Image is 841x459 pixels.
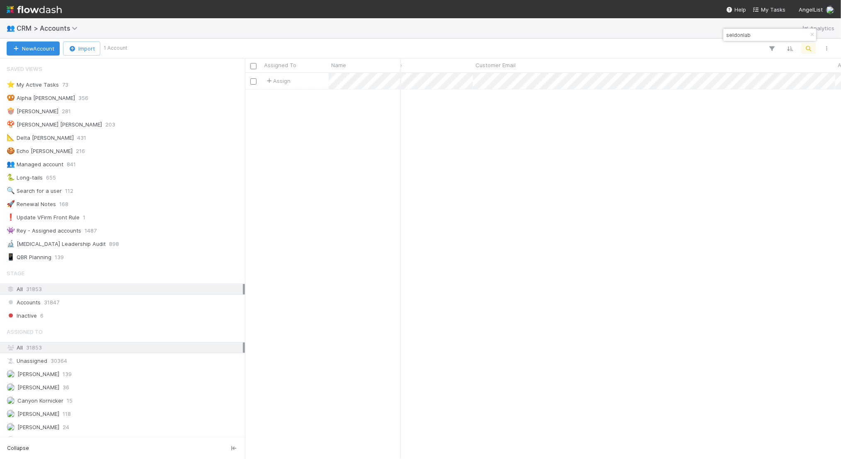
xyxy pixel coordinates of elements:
span: Collapse [7,444,29,452]
span: 🍪 [7,147,15,154]
span: 24 [63,422,69,432]
span: 👥 [7,160,15,168]
div: All [7,342,243,353]
span: 203 [105,119,115,130]
div: All [7,284,243,294]
span: My Tasks [753,6,785,13]
span: 73 [62,80,68,90]
span: 31853 [26,284,42,294]
span: 🔬 [7,240,15,247]
img: avatar_d1f4bd1b-0b26-4d9b-b8ad-69b413583d95.png [7,396,15,405]
span: ❗ [7,214,15,221]
span: 31853 [26,344,42,351]
span: 112 [65,186,73,196]
span: Inactive [7,311,37,321]
span: CRM > Accounts [17,24,82,32]
span: [PERSON_NAME] [17,424,59,430]
button: NewAccount [7,41,60,56]
div: Update VFirm Front Rule [7,212,80,223]
img: avatar_6cb813a7-f212-4ca3-9382-463c76e0b247.png [7,436,15,444]
span: 139 [63,369,72,379]
div: Echo [PERSON_NAME] [7,146,73,156]
div: Help [726,5,746,14]
span: 15 [67,396,73,406]
span: 📐 [7,134,15,141]
button: Import [63,41,100,56]
span: 🚀 [7,200,15,207]
span: 139 [55,252,64,262]
span: 356 [78,93,88,103]
div: Alpha [PERSON_NAME] [7,93,75,103]
div: Unassigned [7,356,243,366]
span: 🍿 [7,107,15,114]
img: avatar_18c010e4-930e-4480-823a-7726a265e9dd.png [7,370,15,378]
span: [PERSON_NAME] [17,410,59,417]
span: 281 [62,106,71,117]
span: Assigned To [264,61,296,69]
img: avatar_8fe3758e-7d23-4e6b-a9f5-b81892974716.png [7,423,15,431]
div: QBR Planning [7,252,51,262]
span: 168 [59,199,68,209]
span: 1 [83,212,85,223]
span: 🥨 [7,94,15,101]
img: avatar_9d20afb4-344c-4512-8880-fee77f5fe71b.png [7,383,15,391]
div: [PERSON_NAME] [PERSON_NAME] [7,119,102,130]
span: 655 [46,172,56,183]
div: Long-tails [7,172,43,183]
input: Toggle All Rows Selected [250,63,257,69]
div: [MEDICAL_DATA] Leadership Audit [7,239,106,249]
span: 🔍 [7,187,15,194]
span: AngelList [799,6,823,13]
div: Delta [PERSON_NAME] [7,133,74,143]
img: logo-inverted-e16ddd16eac7371096b0.svg [7,2,62,17]
input: Toggle Row Selected [250,78,257,85]
a: Analytics [802,23,834,33]
span: Name [331,61,346,69]
input: Search... [725,30,807,40]
div: Rey - Assigned accounts [7,226,81,236]
span: 📱 [7,253,15,260]
div: My Active Tasks [7,80,59,90]
span: [PERSON_NAME] [17,384,59,391]
span: Accounts [7,297,41,308]
span: 431 [77,133,86,143]
span: Assigned To [7,323,43,340]
div: Managed account [7,159,63,170]
span: 47 [63,435,69,446]
span: ⭐ [7,81,15,88]
img: avatar_f32b584b-9fa7-42e4-bca2-ac5b6bf32423.png [826,6,834,14]
span: Assign [265,77,291,85]
img: avatar_60e5bba5-e4c9-4ca2-8b5c-d649d5645218.png [7,410,15,418]
span: Canyon Kornicker [17,397,63,404]
span: 1487 [85,226,97,236]
span: 216 [76,146,85,156]
span: 30364 [51,356,67,366]
small: 1 Account [104,44,127,52]
span: 36 [63,382,69,393]
span: 898 [109,239,119,249]
span: 👥 [7,24,15,32]
span: [PERSON_NAME] [17,371,59,377]
span: 118 [63,409,71,419]
span: 🐍 [7,174,15,181]
span: 841 [67,159,76,170]
span: 🍄 [7,121,15,128]
span: Customer Email [475,61,516,69]
span: 👾 [7,227,15,234]
span: 31847 [44,297,59,308]
div: Search for a user [7,186,62,196]
span: 6 [40,311,44,321]
span: Stage [7,265,24,282]
div: Renewal Notes [7,199,56,209]
div: [PERSON_NAME] [7,106,58,117]
span: Saved Views [7,61,42,77]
